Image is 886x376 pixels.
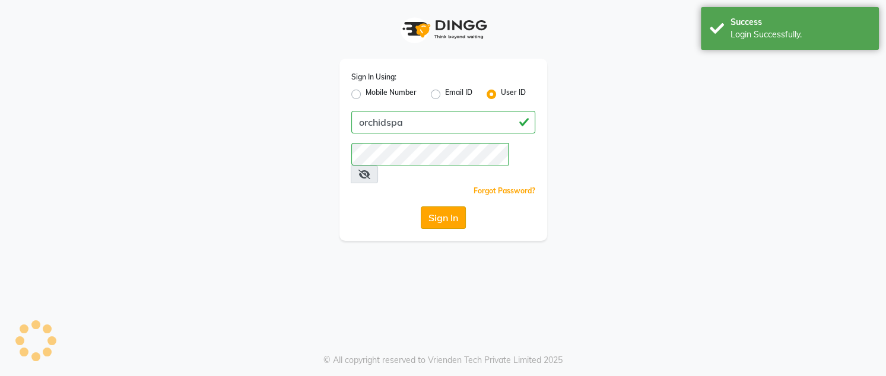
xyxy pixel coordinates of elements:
[421,206,466,229] button: Sign In
[501,87,526,101] label: User ID
[474,186,535,195] a: Forgot Password?
[731,28,870,41] div: Login Successfully.
[396,12,491,47] img: logo1.svg
[731,16,870,28] div: Success
[366,87,417,101] label: Mobile Number
[351,72,396,82] label: Sign In Using:
[351,143,509,165] input: Username
[351,111,535,133] input: Username
[445,87,472,101] label: Email ID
